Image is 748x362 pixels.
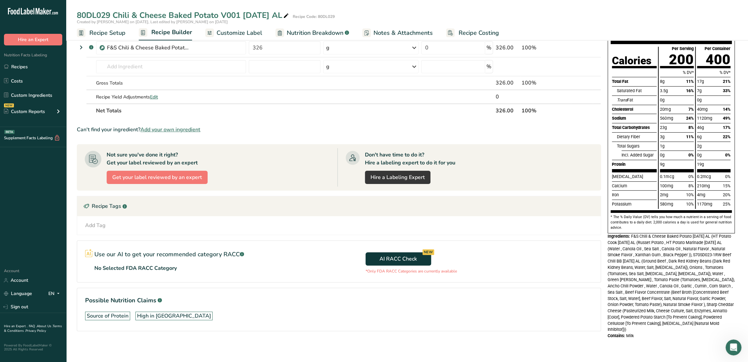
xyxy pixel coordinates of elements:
span: 8g [660,79,665,84]
span: 17% [723,125,730,130]
div: Powered By FoodLabelMaker © 2025 All Rights Reserved [4,343,62,351]
span: 24% [686,116,694,121]
span: 1120mg [697,116,712,121]
div: BETA [4,130,15,134]
span: 0% [688,174,694,179]
a: Terms & Conditions . [4,324,62,333]
div: Not sure you've done it right? Get your label reviewed by an expert [107,151,198,167]
span: Recipe Setup [89,29,125,37]
a: FAQ . [29,324,37,329]
span: Contains: [608,333,625,338]
div: Gross Totals [96,80,246,87]
div: Total Fat [612,77,657,86]
a: Hire an Expert . [4,324,27,329]
span: 1170mg [697,202,712,207]
div: Per Container [705,47,730,51]
span: 0% [725,152,730,157]
div: Potassium [612,200,657,209]
span: 3.5g [660,88,668,93]
span: 7% [688,107,694,112]
div: 326.00 [496,44,519,52]
button: Hire an Expert [4,34,62,45]
a: Recipe Builder [139,25,192,41]
div: Recipe Code: 80DL029 [293,14,335,20]
span: 2g [697,144,702,149]
a: Recipe Costing [446,26,499,40]
p: *Only FDA RACC Categories are currently available [366,268,457,274]
button: AI RACC Check NEW [366,252,431,266]
div: Per Serving [672,47,694,51]
div: % DV* [697,68,730,77]
p: No Selected FDA RACC Category [94,264,177,272]
span: 210mg [697,183,710,188]
span: Nutrition Breakdown [287,29,343,37]
div: F&S Chili & Cheese Baked Potato [DATE] AL [107,44,190,52]
div: g [326,63,329,71]
div: 100% [522,79,570,87]
span: 22% [723,134,730,139]
span: 15% [723,183,730,188]
span: Recipe Builder [151,28,192,37]
span: 560mg [660,116,673,121]
span: 33% [723,88,730,93]
span: 9g [660,162,665,167]
div: Total Carbohydrates [612,123,657,132]
div: Dietary Fiber [617,132,657,142]
input: Add Ingredient [96,60,246,73]
img: Sub Recipe [100,45,105,50]
span: 40mg [697,107,708,112]
div: Total Sugars [617,142,657,151]
span: 200 [669,51,694,68]
span: 580mg [660,202,673,207]
span: 10% [686,202,694,207]
div: NEW [423,249,434,255]
div: NEW [4,103,14,107]
div: Calories [612,55,651,66]
span: AI RACC Check [379,255,417,263]
span: 3g [660,134,665,139]
a: About Us . [37,324,53,329]
div: g [326,44,329,52]
span: 21% [723,79,730,84]
div: 326.00 [496,79,519,87]
span: Get your label reviewed by an expert [112,173,202,181]
a: Nutrition Breakdown [275,26,349,40]
span: Ingredients: [608,234,630,239]
div: EN [48,290,62,298]
span: 2mg [660,192,668,197]
span: Created by [PERSON_NAME] on [DATE], Last edited by [PERSON_NAME] on [DATE] [77,19,228,25]
span: 100mg [660,183,673,188]
span: 49% [723,116,730,121]
div: % DV* [660,68,693,77]
span: 20% [723,192,730,197]
span: 25% [723,202,730,207]
span: 0g [697,152,702,157]
span: 8% [688,125,694,130]
span: 400 [706,51,730,68]
span: 11% [686,134,694,139]
span: 23g [660,125,667,130]
span: 0.2mcg [697,174,711,179]
span: Customize Label [217,29,262,37]
div: Add Tag [85,221,106,229]
span: 11% [686,79,694,84]
h1: Possible Nutrition Claims [85,296,593,305]
p: * The % Daily Value (DV) tells you how much a nutrient in a serving of food contributes to a dail... [611,214,732,230]
th: 100% [520,103,571,117]
div: Source of Protein [87,312,128,320]
div: Sodium [612,114,657,123]
div: Incl. Added Sugar [622,151,657,160]
span: 1g [660,144,665,149]
a: Language [4,288,32,299]
div: Don't have time to do it? Hire a labeling expert to do it for you [365,151,455,167]
span: 14% [723,107,730,112]
iframe: Intercom live chat [725,339,741,355]
span: F&S Chili & Cheese Baked Potato [DATE] AL (HT Potato Cook [DATE] AL (Russet Potato , HT Potato Ma... [608,234,735,332]
span: Milk [626,333,634,338]
div: Custom Reports [4,108,45,115]
p: Use our AI to get your recommended category RACC [94,250,244,259]
div: High in [GEOGRAPHIC_DATA] [137,312,211,320]
div: Fat [617,95,657,105]
span: Add your own ingredient [140,126,200,134]
th: Net Totals [95,103,494,117]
